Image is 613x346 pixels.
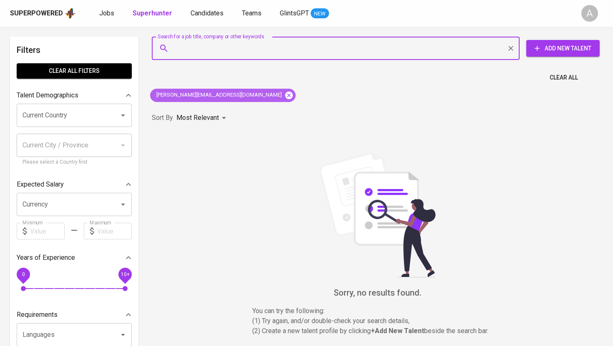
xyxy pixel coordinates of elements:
p: Talent Demographics [17,90,78,100]
div: Most Relevant [176,110,229,126]
button: Open [117,110,129,121]
span: 10+ [121,271,129,277]
div: Requirements [17,306,132,323]
input: Value [30,223,65,239]
img: app logo [65,7,76,20]
p: Most Relevant [176,113,219,123]
span: [PERSON_NAME][EMAIL_ADDRESS][DOMAIN_NAME] [150,91,287,99]
a: Superpoweredapp logo [10,7,76,20]
span: Clear All [550,72,578,83]
p: (1) Try again, and/or double-check your search details, [252,316,502,326]
b: + Add New Talent [371,327,424,335]
p: You can try the following : [252,306,502,316]
b: Superhunter [133,9,172,17]
a: Teams [242,8,263,19]
div: Expected Salary [17,176,132,193]
p: Please select a Country first [23,158,126,167]
button: Clear All filters [17,63,132,79]
div: [PERSON_NAME][EMAIL_ADDRESS][DOMAIN_NAME] [150,89,296,102]
h6: Filters [17,43,132,57]
p: Years of Experience [17,253,75,263]
span: Teams [242,9,261,17]
p: Expected Salary [17,179,64,189]
p: Requirements [17,310,58,320]
input: Value [97,223,132,239]
p: Sort By [152,113,173,123]
span: Add New Talent [533,43,593,54]
button: Open [117,329,129,341]
div: A [581,5,598,22]
a: Candidates [191,8,225,19]
div: Talent Demographics [17,87,132,104]
p: (2) Create a new talent profile by clicking beside the search bar. [252,326,502,336]
div: Years of Experience [17,249,132,266]
span: Candidates [191,9,224,17]
div: Superpowered [10,9,63,18]
h6: Sorry, no results found. [152,286,603,299]
a: GlintsGPT NEW [280,8,329,19]
button: Clear All [546,70,581,85]
button: Clear [505,42,517,54]
span: NEW [311,10,329,18]
span: 0 [22,271,25,277]
img: file_searching.svg [315,152,440,277]
button: Add New Talent [526,40,600,57]
span: GlintsGPT [280,9,309,17]
span: Clear All filters [23,66,125,76]
button: Open [117,199,129,210]
a: Jobs [99,8,116,19]
span: Jobs [99,9,114,17]
a: Superhunter [133,8,174,19]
